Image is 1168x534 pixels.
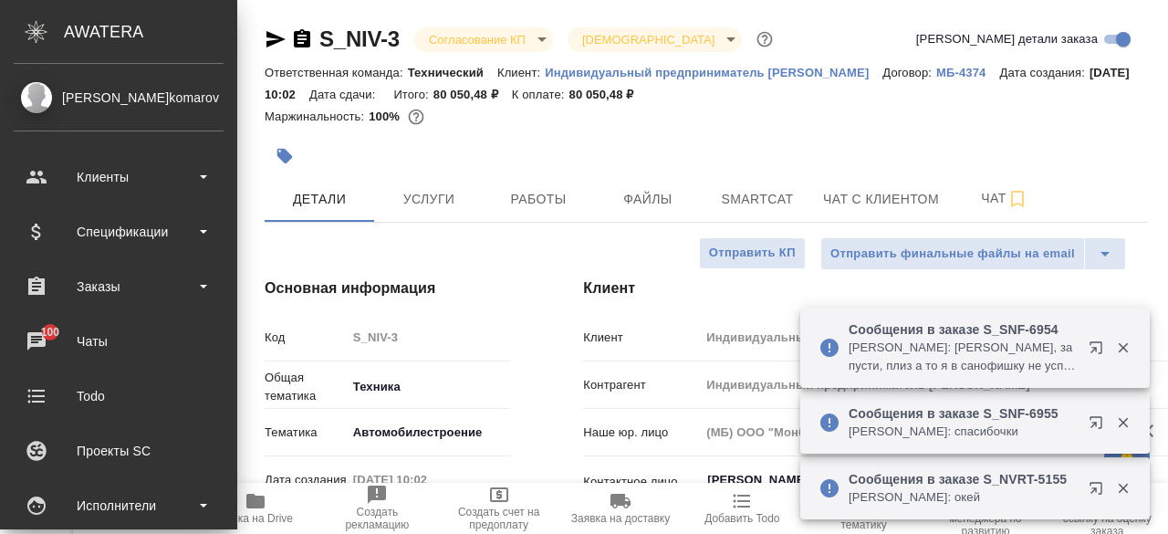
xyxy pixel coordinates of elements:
p: Тематика [265,424,347,442]
span: Услуги [385,188,473,211]
a: Проекты SC [5,428,233,474]
span: Отправить КП [709,243,796,264]
span: Smartcat [714,188,801,211]
button: Открыть в новой вкладке [1078,404,1121,448]
div: Техника [347,372,512,403]
span: Файлы [604,188,692,211]
p: [PERSON_NAME]: [PERSON_NAME], запусти, плиз а то я в санофишку не успеваю ))) [849,339,1077,375]
button: Скопировать ссылку для ЯМессенджера [265,28,287,50]
button: Закрыть [1104,340,1142,356]
button: Добавить тэг [265,136,305,176]
span: Детали [276,188,363,211]
p: Итого: [393,88,433,101]
span: Чат с клиентом [823,188,939,211]
button: Отправить КП [699,237,806,269]
button: Закрыть [1104,480,1142,497]
div: Исполнители [14,492,224,519]
span: Работы [495,188,582,211]
p: Технический [408,66,497,79]
p: Клиент [583,329,700,347]
p: Дата создания: [999,66,1089,79]
div: Проекты SC [14,437,224,465]
p: Дата создания [265,471,347,489]
p: Договор: [882,66,936,79]
div: Согласование КП [414,27,553,52]
button: Открыть в новой вкладке [1078,330,1121,373]
a: 100Чаты [5,319,233,364]
button: Закрыть [1104,414,1142,431]
p: Контрагент [583,376,700,394]
span: Добавить Todo [704,512,779,525]
p: 80 050,48 ₽ [569,88,648,101]
div: Клиенты [14,163,224,191]
span: Папка на Drive [218,512,293,525]
input: Пустое поле [347,466,506,493]
button: [DEMOGRAPHIC_DATA] [577,32,720,47]
button: Папка на Drive [194,483,316,534]
a: Индивидуальный предприниматель [PERSON_NAME] [545,64,882,79]
a: S_NIV-3 [319,26,400,51]
span: [PERSON_NAME] детали заказа [916,30,1098,48]
p: Индивидуальный предприниматель [PERSON_NAME] [545,66,882,79]
div: [PERSON_NAME]komarov [14,88,224,108]
h4: Клиент [583,277,1148,299]
span: Создать счет на предоплату [449,506,548,531]
div: Заказы [14,273,224,300]
span: Чат [961,187,1048,210]
p: Сообщения в заказе S_SNF-6955 [849,404,1077,423]
p: Клиент: [497,66,545,79]
button: Согласование КП [423,32,531,47]
div: Todo [14,382,224,410]
p: [PERSON_NAME]: спасибочки [849,423,1077,441]
p: Маржинальность: [265,110,369,123]
a: МБ-4374 [936,64,999,79]
div: AWATERA [64,14,237,50]
p: К оплате: [512,88,569,101]
p: Контактное лицо [583,473,700,491]
button: Создать рекламацию [317,483,438,534]
svg: Подписаться [1006,188,1028,210]
p: Наше юр. лицо [583,424,700,442]
span: Заявка на доставку [571,512,670,525]
button: Создать счет на предоплату [438,483,559,534]
button: 0.00 RUB; [404,105,428,129]
p: [PERSON_NAME]: окей [849,488,1077,507]
div: Согласование КП [568,27,742,52]
p: Сообщения в заказе S_SNF-6954 [849,320,1077,339]
p: Ответственная команда: [265,66,408,79]
span: Создать рекламацию [328,506,427,531]
button: Добавить Todo [682,483,803,534]
button: Заявка на доставку [559,483,681,534]
button: Отправить финальные файлы на email [820,237,1085,270]
button: Скопировать ссылку [291,28,313,50]
input: Пустое поле [347,324,511,351]
div: split button [820,237,1126,270]
div: Спецификации [14,218,224,246]
span: 100 [30,323,71,341]
h4: Основная информация [265,277,510,299]
p: МБ-4374 [936,66,999,79]
p: 80 050,48 ₽ [433,88,512,101]
p: Код [265,329,347,347]
p: Дата сдачи: [309,88,380,101]
span: Отправить финальные файлы на email [830,244,1075,265]
div: Чаты [14,328,224,355]
p: 100% [369,110,404,123]
div: Автомобилестроение [347,417,512,448]
p: Общая тематика [265,369,347,405]
button: Открыть в новой вкладке [1078,470,1121,514]
a: Todo [5,373,233,419]
p: Сообщения в заказе S_NVRT-5155 [849,470,1077,488]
